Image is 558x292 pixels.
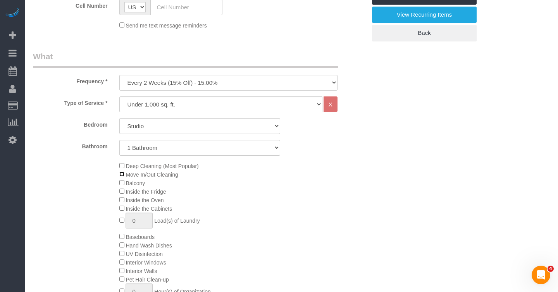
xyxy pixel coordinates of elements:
span: Move In/Out Cleaning [126,172,178,178]
span: Interior Walls [126,268,157,274]
a: Back [372,25,477,41]
label: Bathroom [27,140,114,150]
span: Inside the Cabinets [126,206,172,212]
span: Hand Wash Dishes [126,242,172,249]
span: Pet Hair Clean-up [126,277,169,283]
span: Load(s) of Laundry [154,218,200,224]
span: Interior Windows [126,259,166,266]
span: Send me text message reminders [126,22,207,29]
iframe: Intercom live chat [532,266,550,284]
span: Deep Cleaning (Most Popular) [126,163,198,169]
span: 4 [548,266,554,272]
span: Balcony [126,180,145,186]
img: Automaid Logo [5,8,20,19]
span: Baseboards [126,234,155,240]
label: Type of Service * [27,96,114,107]
span: UV Disinfection [126,251,163,257]
label: Frequency * [27,75,114,85]
span: Inside the Oven [126,197,164,203]
a: View Recurring Items [372,7,477,23]
legend: What [33,51,338,68]
span: Inside the Fridge [126,189,166,195]
label: Bedroom [27,118,114,129]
